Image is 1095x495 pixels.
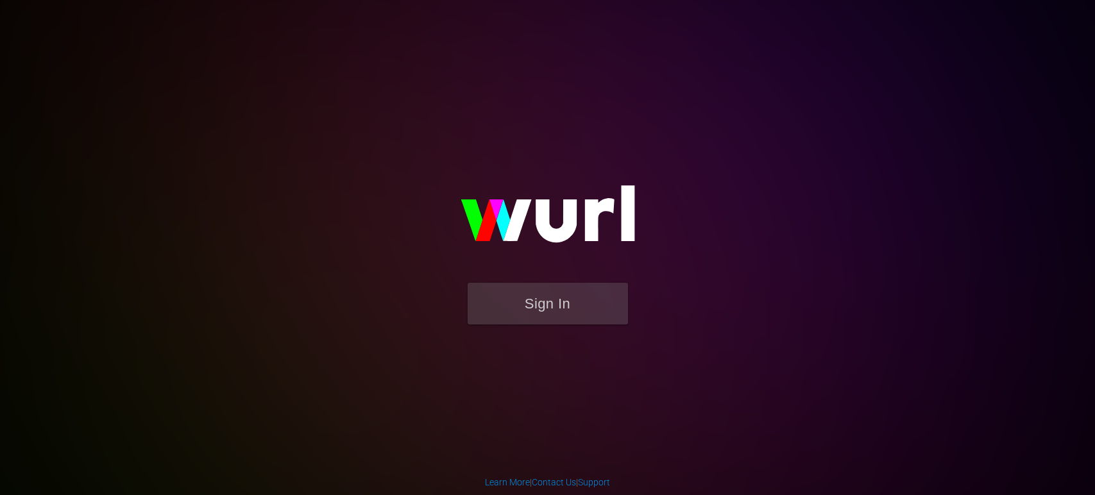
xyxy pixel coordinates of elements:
a: Contact Us [532,477,576,487]
a: Support [578,477,610,487]
button: Sign In [468,283,628,324]
img: wurl-logo-on-black-223613ac3d8ba8fe6dc639794a292ebdb59501304c7dfd60c99c58986ef67473.svg [420,158,676,282]
div: | | [485,476,610,489]
a: Learn More [485,477,530,487]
